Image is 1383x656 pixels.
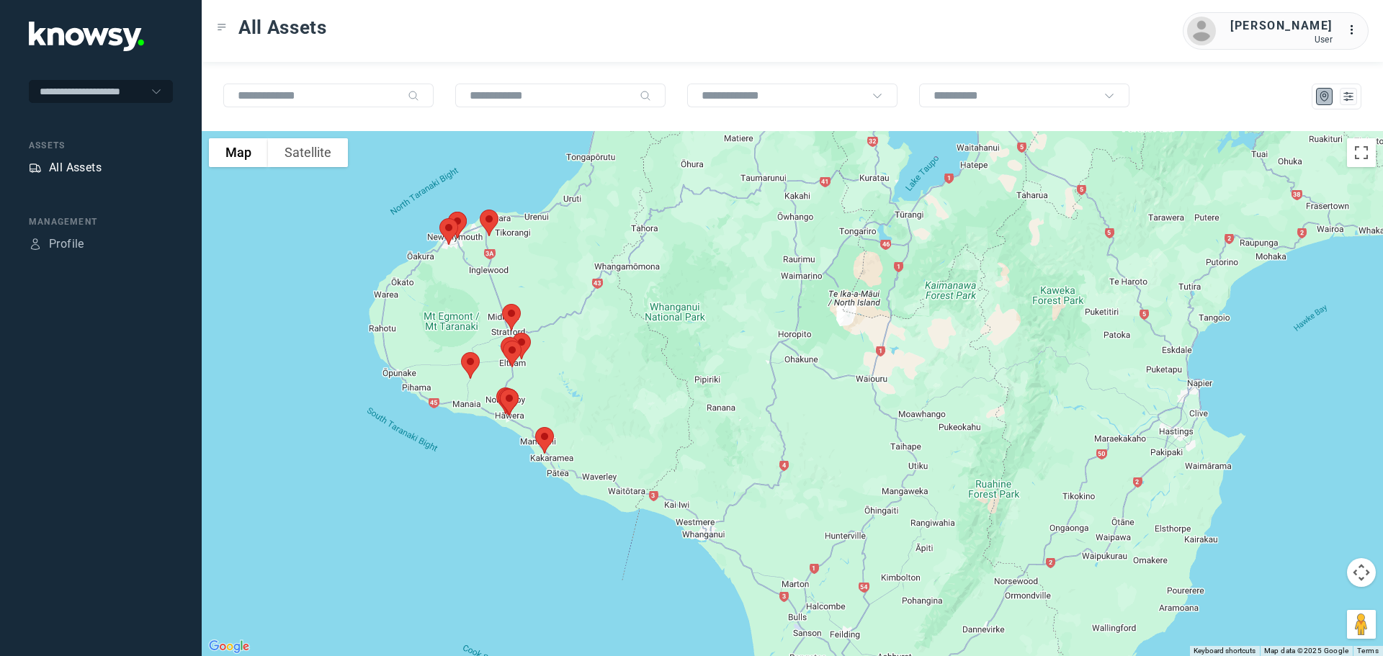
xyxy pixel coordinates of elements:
[29,235,84,253] a: ProfileProfile
[209,138,268,167] button: Show street map
[1347,138,1376,167] button: Toggle fullscreen view
[1187,17,1216,45] img: avatar.png
[1348,24,1362,35] tspan: ...
[217,22,227,32] div: Toggle Menu
[1347,610,1376,639] button: Drag Pegman onto the map to open Street View
[640,90,651,102] div: Search
[205,637,253,656] a: Open this area in Google Maps (opens a new window)
[408,90,419,102] div: Search
[49,235,84,253] div: Profile
[205,637,253,656] img: Google
[29,139,173,152] div: Assets
[238,14,327,40] span: All Assets
[49,159,102,176] div: All Assets
[29,238,42,251] div: Profile
[29,22,144,51] img: Application Logo
[1357,647,1379,655] a: Terms (opens in new tab)
[29,215,173,228] div: Management
[1230,35,1333,45] div: User
[1264,647,1348,655] span: Map data ©2025 Google
[1230,17,1333,35] div: [PERSON_NAME]
[268,138,348,167] button: Show satellite imagery
[29,159,102,176] a: AssetsAll Assets
[1342,90,1355,103] div: List
[1347,22,1364,39] div: :
[29,161,42,174] div: Assets
[1347,22,1364,41] div: :
[1318,90,1331,103] div: Map
[1194,646,1256,656] button: Keyboard shortcuts
[1347,558,1376,587] button: Map camera controls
